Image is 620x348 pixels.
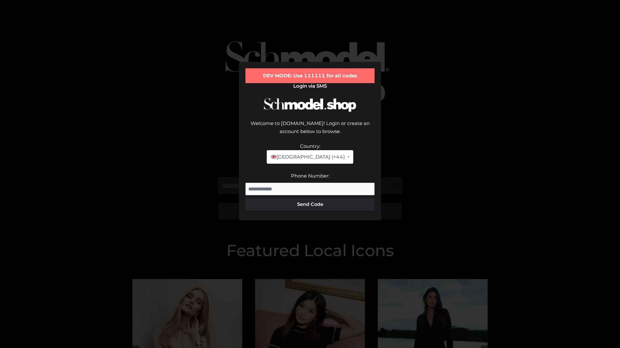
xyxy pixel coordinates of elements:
span: [GEOGRAPHIC_DATA] (+44) [271,153,345,161]
div: DEV MODE: Use 111111 for all codes [245,68,375,83]
img: 🇬🇧 [271,154,276,159]
div: Welcome to [DOMAIN_NAME]! Login or create an account below to browse. [245,119,375,142]
label: Phone Number: [291,173,329,179]
label: Country: [300,143,320,149]
h2: Login via SMS [245,83,375,89]
img: Schmodel Logo [262,92,358,118]
button: Send Code [245,198,375,211]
